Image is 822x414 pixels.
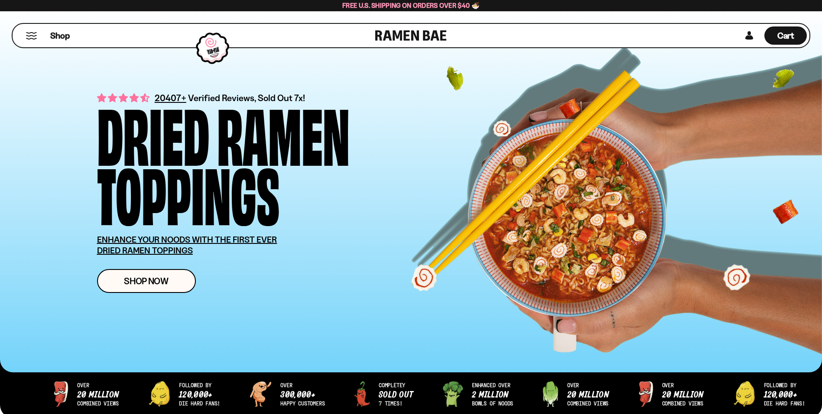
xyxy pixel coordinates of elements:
[97,234,277,256] u: ENHANCE YOUR NOODS WITH THE FIRST EVER DRIED RAMEN TOPPINGS
[342,1,480,10] span: Free U.S. Shipping on Orders over $40 🍜
[124,276,169,286] span: Shop Now
[97,162,279,221] div: Toppings
[50,26,70,45] a: Shop
[26,32,37,39] button: Mobile Menu Trigger
[50,30,70,42] span: Shop
[217,102,350,162] div: Ramen
[97,102,209,162] div: Dried
[97,269,196,293] a: Shop Now
[777,30,794,41] span: Cart
[764,24,807,47] div: Cart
